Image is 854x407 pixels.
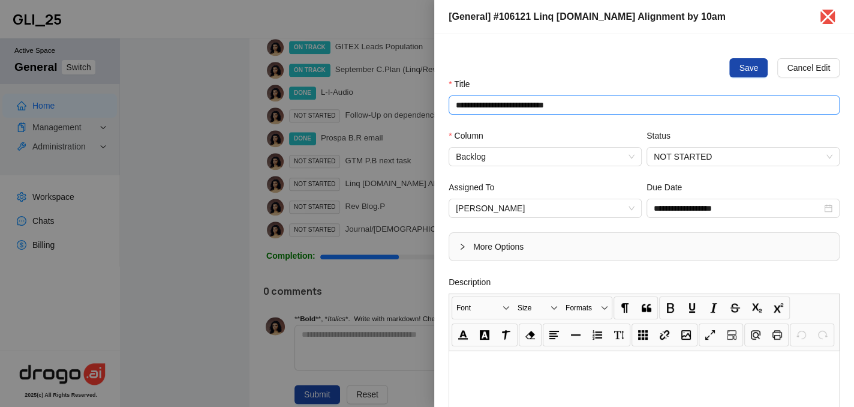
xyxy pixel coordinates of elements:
[729,58,768,77] button: Save
[615,298,635,318] button: Paragraph style
[633,325,653,345] button: Table
[820,10,835,24] button: Close
[449,95,840,115] input: Title
[473,240,829,253] span: More Options
[449,77,478,91] label: Title
[459,243,466,250] span: right
[636,298,657,318] button: Quote
[566,325,586,345] button: Horizontal line
[777,58,840,77] button: Cancel Edit
[682,298,702,318] button: Underline
[747,298,767,318] button: Subscript
[725,298,745,318] button: Strike
[474,325,495,345] button: Highlight Color
[813,325,833,345] button: Redo
[587,325,608,345] button: List
[700,325,720,345] button: Full screen
[646,181,690,194] label: Due Date
[562,298,611,318] button: Formats
[818,7,837,26] span: close
[514,298,561,318] button: Size
[721,325,742,345] button: Show blocks
[745,325,766,345] button: Preview
[768,298,789,318] button: Superscript
[496,325,516,345] button: Text style
[449,276,499,289] label: Description
[646,129,679,142] label: Status
[654,325,675,345] button: Link
[449,129,492,142] label: Column
[767,325,787,345] button: print
[520,325,540,345] button: Remove Format
[791,325,811,345] button: Undo
[544,325,564,345] button: Align
[676,325,696,345] button: Image
[449,10,806,24] div: [General] #106121 Linq [DOMAIN_NAME] Alignment by 10am
[703,298,724,318] button: Italic
[609,325,629,345] button: Line height
[660,298,681,318] button: Bold
[456,148,635,166] span: Backlog
[449,181,503,194] label: Assigned To
[456,199,635,217] span: Angel Alphonsus
[453,325,473,345] button: Font Color
[453,298,513,318] button: Font
[654,202,822,215] input: Due Date
[739,61,758,74] span: Save
[787,61,830,74] span: Cancel Edit
[654,148,832,166] span: NOT STARTED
